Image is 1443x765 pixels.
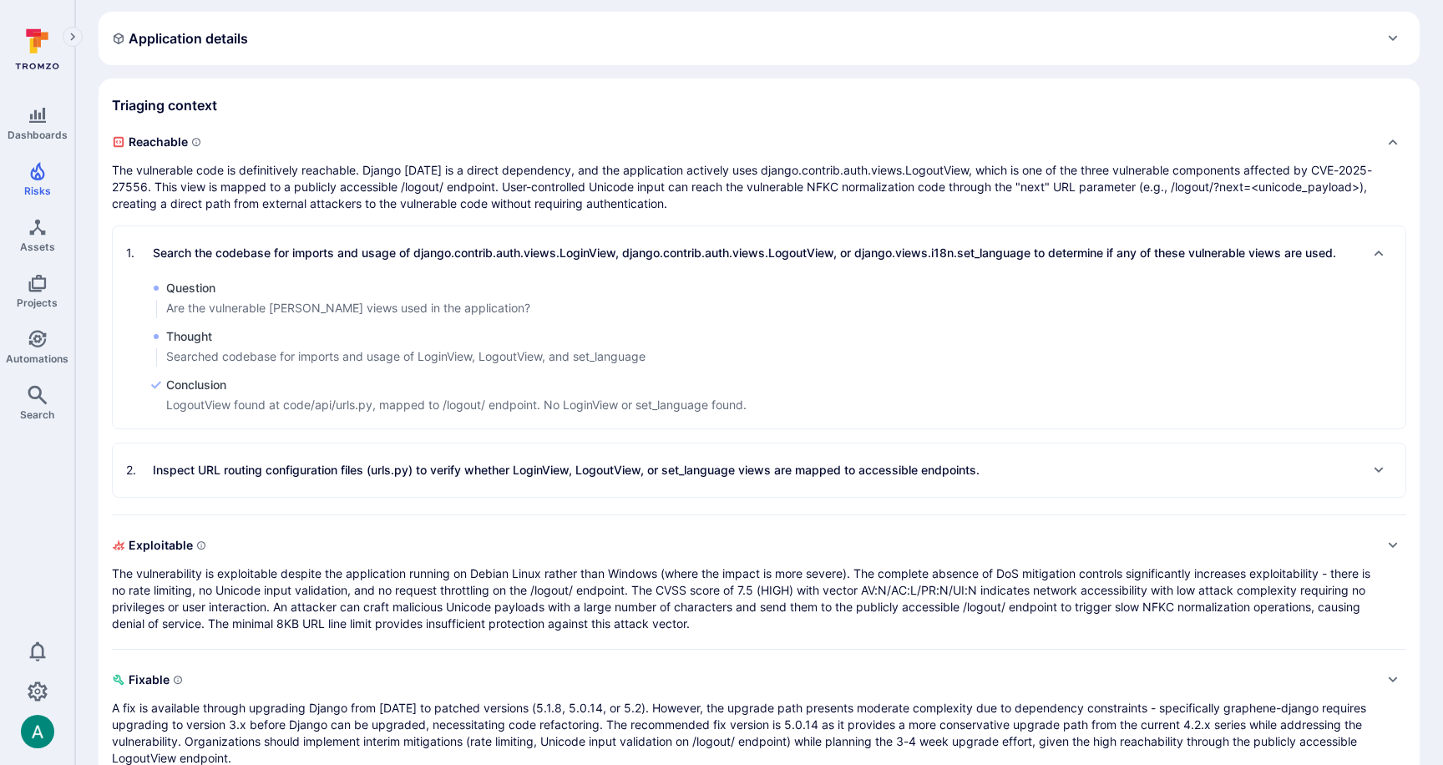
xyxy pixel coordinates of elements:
[112,30,248,47] h2: Application details
[166,377,747,393] span: Conclusion
[112,129,1373,155] span: Reachable
[6,352,68,365] span: Automations
[63,27,83,47] button: Expand navigation menu
[21,715,54,748] img: ACg8ocLSa5mPYBaXNx3eFu_EmspyJX0laNWN7cXOFirfQ7srZveEpg=s96-c
[20,408,54,421] span: Search
[21,715,54,748] div: Arjan Dehar
[166,328,646,345] span: Thought
[113,443,1405,497] div: Expand
[17,296,58,309] span: Projects
[166,280,530,296] span: Question
[112,565,1373,632] p: The vulnerability is exploitable despite the application running on Debian Linux rather than Wind...
[166,300,530,317] p: Are the vulnerable [PERSON_NAME] views used in the application?
[112,532,1406,632] div: Expand
[112,666,1373,693] span: Fixable
[113,226,1405,280] div: Collapse
[153,462,980,479] p: Inspect URL routing configuration files (urls.py) to verify whether LoginView, LogoutView, or set...
[126,462,149,479] span: 2 .
[112,97,217,114] h2: Triaging context
[8,129,68,141] span: Dashboards
[166,397,747,413] p: LogoutView found at code/api/urls.py, mapped to /logout/ endpoint. No LoginView or set_language f...
[112,129,1406,212] div: Collapse
[153,245,1336,261] p: Search the codebase for imports and usage of django.contrib.auth.views.LoginView, django.contrib....
[126,245,149,261] span: 1 .
[191,137,201,147] svg: Indicates if a vulnerability code, component, function or a library can actually be reached or in...
[112,162,1373,212] p: The vulnerable code is definitively reachable. Django [DATE] is a direct dependency, and the appl...
[24,185,51,197] span: Risks
[112,532,1373,559] span: Exploitable
[173,675,183,685] svg: Indicates if a vulnerability can be remediated or patched easily
[20,241,55,253] span: Assets
[67,30,78,44] i: Expand navigation menu
[196,540,206,550] svg: Indicates if a vulnerability can be exploited by an attacker to gain unauthorized access, execute...
[166,348,646,365] p: Searched codebase for imports and usage of LoginView, LogoutView, and set_language
[99,12,1420,65] div: Expand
